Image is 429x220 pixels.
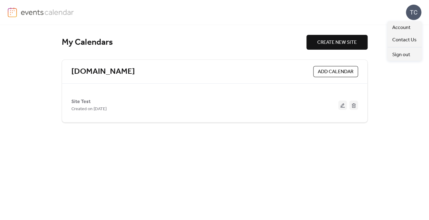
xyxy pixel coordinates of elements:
span: Account [392,24,410,31]
span: Site Test [71,98,90,106]
button: ADD CALENDAR [313,66,358,77]
span: Contact Us [392,36,417,44]
div: TC [406,5,421,20]
span: Created on [DATE] [71,106,107,113]
span: ADD CALENDAR [318,68,353,76]
a: Contact Us [387,34,422,46]
img: logo-type [21,7,74,17]
span: CREATE NEW SITE [317,39,357,46]
span: Sign out [392,51,410,59]
a: Site Test [71,100,90,103]
a: Account [387,21,422,34]
img: logo [8,7,17,17]
button: CREATE NEW SITE [306,35,368,50]
div: My Calendars [62,37,306,48]
a: [DOMAIN_NAME] [71,67,135,77]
